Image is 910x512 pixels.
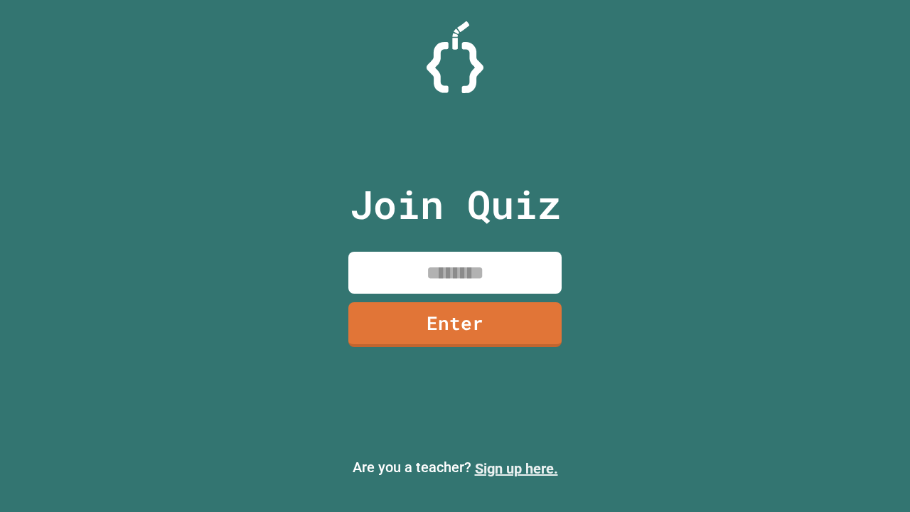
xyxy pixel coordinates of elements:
p: Are you a teacher? [11,457,899,479]
img: Logo.svg [427,21,483,93]
iframe: chat widget [792,393,896,454]
p: Join Quiz [350,175,561,234]
a: Enter [348,302,562,347]
a: Sign up here. [475,460,558,477]
iframe: chat widget [850,455,896,498]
